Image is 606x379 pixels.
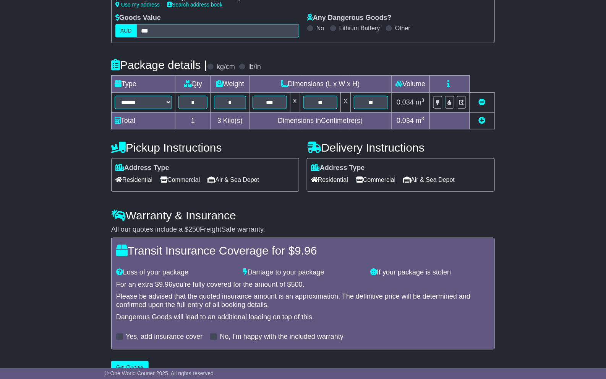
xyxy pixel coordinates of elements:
[248,63,261,71] label: lb/in
[112,112,175,129] td: Total
[115,24,137,38] label: AUD
[160,174,200,186] span: Commercial
[403,174,455,186] span: Air & Sea Depot
[217,117,221,124] span: 3
[188,225,200,233] span: 250
[115,174,152,186] span: Residential
[295,244,317,257] span: 9.96
[311,174,348,186] span: Residential
[479,98,486,106] a: Remove this item
[116,292,490,309] div: Please be advised that the quoted insurance amount is an approximation. The definitive price will...
[211,112,250,129] td: Kilo(s)
[126,333,203,341] label: Yes, add insurance cover
[356,174,395,186] span: Commercial
[316,25,324,32] label: No
[116,244,490,257] h4: Transit Insurance Coverage for $
[307,141,495,154] h4: Delivery Instructions
[167,2,222,8] a: Search address book
[175,75,211,92] td: Qty
[391,75,429,92] td: Volume
[115,164,169,172] label: Address Type
[115,2,160,8] a: Use my address
[112,268,240,277] div: Loss of your package
[240,268,367,277] div: Damage to your package
[105,370,215,376] span: © One World Courier 2025. All rights reserved.
[175,112,211,129] td: 1
[116,313,490,322] div: Dangerous Goods will lead to an additional loading on top of this.
[421,97,425,103] sup: 3
[366,268,494,277] div: If your package is stolen
[311,164,365,172] label: Address Type
[421,116,425,121] sup: 3
[208,174,259,186] span: Air & Sea Depot
[249,112,391,129] td: Dimensions in Centimetre(s)
[339,25,380,32] label: Lithium Battery
[307,14,392,22] label: Any Dangerous Goods?
[111,361,149,374] button: Get Quotes
[112,75,175,92] td: Type
[397,117,414,124] span: 0.034
[111,59,207,71] h4: Package details |
[217,63,235,71] label: kg/cm
[111,141,299,154] h4: Pickup Instructions
[397,98,414,106] span: 0.034
[220,333,344,341] label: No, I'm happy with the included warranty
[211,75,250,92] td: Weight
[479,117,486,124] a: Add new item
[116,281,490,289] div: For an extra $ you're fully covered for the amount of $ .
[290,92,300,112] td: x
[115,14,161,22] label: Goods Value
[416,98,425,106] span: m
[249,75,391,92] td: Dimensions (L x W x H)
[341,92,351,112] td: x
[111,225,495,234] div: All our quotes include a $ FreightSafe warranty.
[111,209,495,222] h4: Warranty & Insurance
[159,281,172,288] span: 9.96
[416,117,425,124] span: m
[395,25,410,32] label: Other
[291,281,303,288] span: 500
